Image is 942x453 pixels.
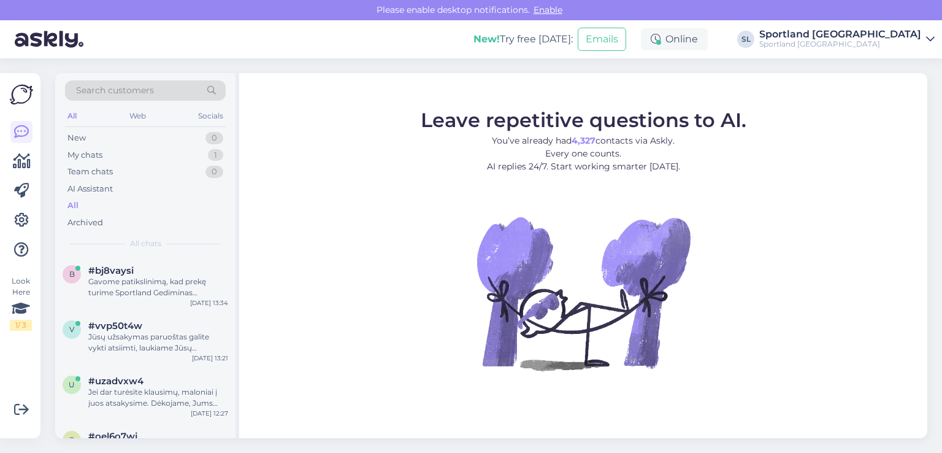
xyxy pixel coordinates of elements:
p: You’ve already had contacts via Askly. Every one counts. AI replies 24/7. Start working smarter [... [421,134,746,172]
div: Archived [67,217,103,229]
img: No Chat active [473,182,694,403]
span: Leave repetitive questions to AI. [421,107,746,131]
div: Socials [196,108,226,124]
div: AI Assistant [67,183,113,195]
div: Team chats [67,166,113,178]
span: #vvp50t4w [88,320,142,331]
div: [DATE] 12:27 [191,409,228,418]
div: Online [641,28,708,50]
span: b [69,269,75,279]
div: Sportland [GEOGRAPHIC_DATA] [759,29,921,39]
div: Gavome patikslinimą, kad prekę turime Sportland Gediminas parduotuvėje, tačiau matome, kad intern... [88,276,228,298]
div: Jūsų užsakymas paruoštas galite vykti atsiimti, laukiame Jūsų Sportland [GEOGRAPHIC_DATA] parduot... [88,331,228,354]
span: #uzadvxw4 [88,376,144,387]
span: u [69,380,75,389]
span: #bj8vaysi [88,265,134,276]
div: SL [737,31,754,48]
a: Sportland [GEOGRAPHIC_DATA]Sportland [GEOGRAPHIC_DATA] [759,29,935,49]
span: o [69,435,75,444]
div: All [65,108,79,124]
span: v [69,325,74,334]
img: Askly Logo [10,83,33,106]
div: [DATE] 13:34 [190,298,228,308]
div: 0 [205,166,223,178]
div: Jei dar turėsite klausimų, maloniai į juos atsakysime. Dėkojame, Jums taip pat gražios dienos :) [88,387,228,409]
div: Look Here [10,276,32,331]
span: All chats [130,238,161,249]
span: #oel6o7wj [88,431,137,442]
div: Try free [DATE]: [473,32,573,47]
div: Sportland [GEOGRAPHIC_DATA] [759,39,921,49]
div: [DATE] 13:21 [192,354,228,363]
div: My chats [67,149,102,161]
button: Emails [578,28,626,51]
span: Enable [530,4,566,15]
div: All [67,199,78,212]
span: Search customers [76,84,154,97]
div: 1 / 3 [10,320,32,331]
div: Web [127,108,148,124]
div: New [67,132,86,144]
b: New! [473,33,500,45]
div: 1 [208,149,223,161]
b: 4,327 [572,134,595,145]
div: 0 [205,132,223,144]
